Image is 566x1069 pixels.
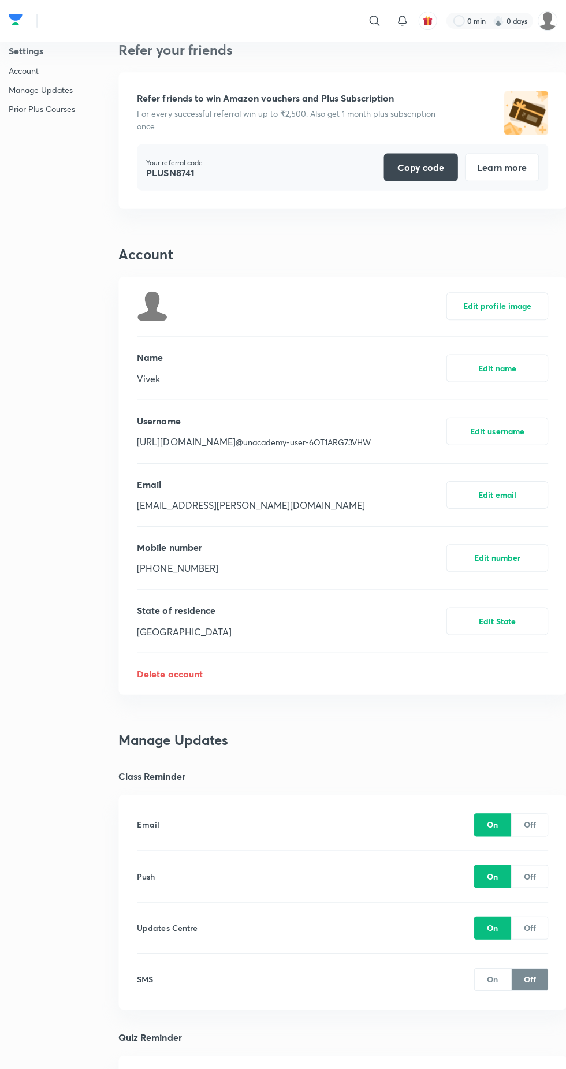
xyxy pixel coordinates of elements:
p: [GEOGRAPHIC_DATA] [137,623,232,637]
button: Edit username [446,416,548,444]
p: [PHONE_NUMBER] [137,560,218,574]
p: Name [137,350,163,364]
p: [URL][DOMAIN_NAME] [137,434,371,448]
p: On [487,868,498,880]
p: Off [523,817,535,829]
h5: Email [137,817,160,829]
img: streak [492,15,504,27]
button: Edit State [446,606,548,634]
p: Prior Plus Courses [9,103,76,115]
h4: Quiz Reminder [119,1030,566,1040]
h3: Manage Updates [119,730,566,747]
p: On [487,817,498,829]
h4: Refer friends to win Amazon vouchers and Plus Subscription [137,94,394,103]
p: For every successful referral win up to ₹2,500. Also get 1 month plus subscription once [137,107,445,132]
p: Vivek [137,371,163,385]
p: Your referral code [147,157,203,167]
img: referral [504,91,548,135]
img: Avatar [137,290,167,320]
p: Email [137,476,365,490]
button: Edit profile image [446,292,548,319]
button: Copy code [383,153,457,181]
p: Delete account [137,665,548,679]
h4: PLUSN8741 [147,167,203,177]
a: Company Logo [9,11,23,31]
p: Mobile number [137,539,218,553]
p: [EMAIL_ADDRESS][PERSON_NAME][DOMAIN_NAME] [137,497,365,511]
h3: Refer your friends [119,42,566,58]
h3: Account [119,245,566,262]
p: Username [137,413,371,427]
p: On [487,919,498,932]
p: Off [523,919,535,932]
h5: Updates Centre [137,919,198,932]
button: Edit number [446,543,548,571]
img: Vivek [537,11,557,31]
span: @unacademy-user-6OT1ARG73VHW [236,435,371,446]
p: Off [523,971,535,983]
button: Edit name [446,353,548,381]
button: avatar [418,12,437,30]
h5: SMS [137,971,154,983]
h5: Push [137,868,155,880]
p: Off [523,868,535,880]
button: Edit email [446,480,548,508]
h4: Class Reminder [119,770,566,779]
p: State of residence [137,602,232,616]
img: avatar [422,16,433,26]
img: Company Logo [9,11,23,28]
button: Learn more [464,153,538,181]
h4: Settings [9,46,76,55]
p: Account [9,65,76,77]
p: Manage Updates [9,84,76,96]
p: On [487,971,498,983]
